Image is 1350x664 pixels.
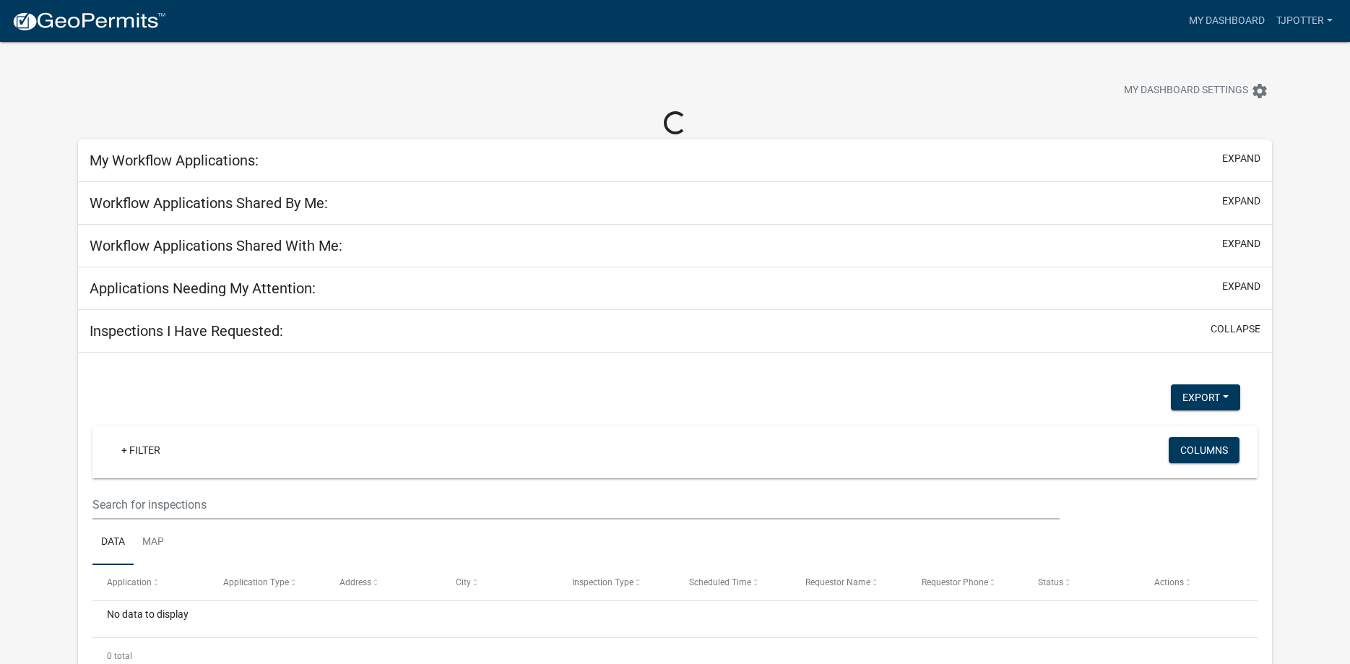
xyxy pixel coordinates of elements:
button: Export [1171,384,1240,410]
a: tjpotter [1271,7,1338,35]
button: collapse [1211,322,1260,337]
h5: Workflow Applications Shared By Me: [90,194,328,212]
span: Requestor Name [805,577,870,587]
span: Inspection Type [572,577,633,587]
a: Map [134,519,173,566]
input: Search for inspections [92,490,1059,519]
datatable-header-cell: Actions [1141,565,1257,600]
h5: Workflow Applications Shared With Me: [90,237,342,254]
h5: Applications Needing My Attention: [90,280,316,297]
datatable-header-cell: Requestor Phone [908,565,1024,600]
button: expand [1222,194,1260,209]
span: Application Type [223,577,289,587]
a: My Dashboard [1183,7,1271,35]
button: expand [1222,151,1260,166]
datatable-header-cell: Requestor Name [792,565,908,600]
span: Scheduled Time [689,577,751,587]
datatable-header-cell: Application [92,565,209,600]
datatable-header-cell: Status [1024,565,1141,600]
i: settings [1251,82,1268,100]
span: Status [1038,577,1063,587]
div: No data to display [92,601,1257,637]
datatable-header-cell: Inspection Type [558,565,675,600]
span: Application [107,577,152,587]
datatable-header-cell: Address [326,565,442,600]
a: Data [92,519,134,566]
span: Actions [1154,577,1184,587]
button: Columns [1169,437,1239,463]
button: My Dashboard Settingssettings [1112,77,1280,105]
h5: Inspections I Have Requested: [90,322,283,340]
span: My Dashboard Settings [1124,82,1248,100]
datatable-header-cell: Scheduled Time [675,565,791,600]
span: Address [339,577,371,587]
datatable-header-cell: City [442,565,558,600]
button: expand [1222,279,1260,294]
datatable-header-cell: Application Type [209,565,326,600]
h5: My Workflow Applications: [90,152,259,169]
a: + Filter [110,437,172,463]
button: expand [1222,236,1260,251]
span: City [456,577,471,587]
span: Requestor Phone [922,577,988,587]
